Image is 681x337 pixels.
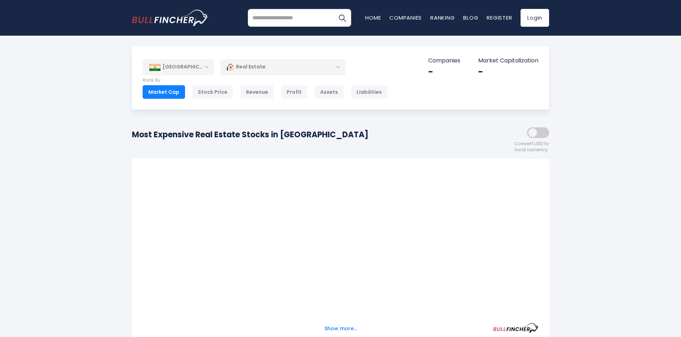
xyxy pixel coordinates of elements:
[132,10,209,26] img: bullfincher logo
[351,85,388,99] div: Liabilities
[514,141,549,153] span: Convert USD to local currency
[143,59,214,75] div: [GEOGRAPHIC_DATA]
[132,129,368,141] h1: Most Expensive Real Estate Stocks in [GEOGRAPHIC_DATA]
[478,57,538,65] p: Market Capitalization
[314,85,344,99] div: Assets
[320,323,361,335] button: Show more...
[220,59,345,75] div: Real Estate
[487,14,512,21] a: Register
[365,14,381,21] a: Home
[389,14,422,21] a: Companies
[132,10,209,26] a: Go to homepage
[143,85,185,99] div: Market Cap
[333,9,351,27] button: Search
[521,9,549,27] a: Login
[428,66,460,77] div: -
[463,14,478,21] a: Blog
[428,57,460,65] p: Companies
[478,66,538,77] div: -
[240,85,274,99] div: Revenue
[143,77,388,83] p: Rank By
[192,85,233,99] div: Stock Price
[281,85,307,99] div: Profit
[430,14,455,21] a: Ranking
